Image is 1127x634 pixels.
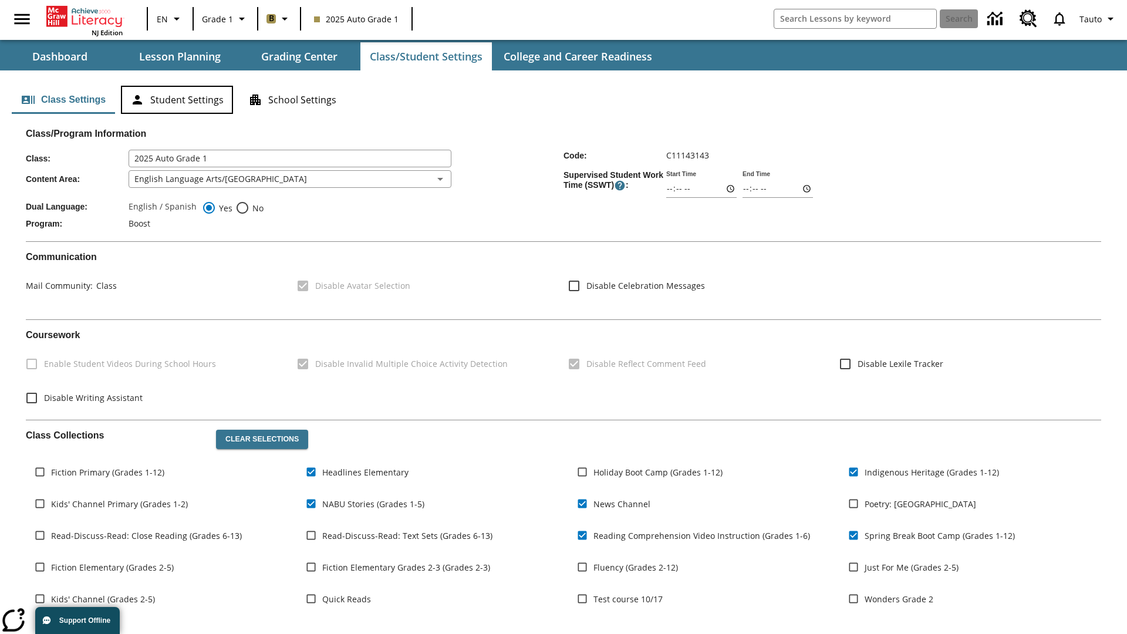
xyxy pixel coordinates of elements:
button: Grading Center [241,42,358,70]
span: Disable Lexile Tracker [858,358,943,370]
span: Fiction Elementary (Grades 2-5) [51,561,174,574]
button: Class/Student Settings [360,42,492,70]
label: English / Spanish [129,201,197,215]
span: Yes [216,202,232,214]
span: Disable Invalid Multiple Choice Activity Detection [315,358,508,370]
span: Kids' Channel (Grades 2-5) [51,593,155,605]
span: Mail Community : [26,280,93,291]
button: Profile/Settings [1075,8,1122,29]
button: Student Settings [121,86,233,114]
span: Disable Avatar Selection [315,279,410,292]
span: C11143143 [666,150,709,161]
span: EN [157,13,168,25]
span: Tauto [1079,13,1102,25]
div: Class/Program Information [26,139,1101,232]
span: Just For Me (Grades 2-5) [865,561,959,574]
button: Clear Selections [216,430,308,450]
span: Code : [563,151,666,160]
h2: Class/Program Information [26,128,1101,139]
label: End Time [743,170,770,178]
span: Disable Writing Assistant [44,392,143,404]
h2: Class Collections [26,430,207,441]
button: Supervised Student Work Time is the timeframe when students can take LevelSet and when lessons ar... [614,180,626,191]
button: Open side menu [5,2,39,36]
h2: Communication [26,251,1101,262]
span: Fiction Elementary Grades 2-3 (Grades 2-3) [322,561,490,574]
label: Start Time [666,170,696,178]
span: Holiday Boot Camp (Grades 1-12) [593,466,723,478]
span: Poetry: [GEOGRAPHIC_DATA] [865,498,976,510]
button: Dashboard [1,42,119,70]
span: Enable Student Videos During School Hours [44,358,216,370]
span: Read-Discuss-Read: Text Sets (Grades 6-13) [322,530,492,542]
span: Spring Break Boot Camp (Grades 1-12) [865,530,1015,542]
span: Supervised Student Work Time (SSWT) : [563,170,666,191]
span: No [249,202,264,214]
span: Headlines Elementary [322,466,409,478]
a: Home [46,5,123,28]
div: Home [46,4,123,37]
span: Support Offline [59,616,110,625]
span: Class : [26,154,129,163]
span: Quick Reads [322,593,371,605]
button: Lesson Planning [121,42,238,70]
span: Program : [26,219,129,228]
span: NABU Stories (Grades 1-5) [322,498,424,510]
span: B [269,11,274,26]
span: Read-Discuss-Read: Close Reading (Grades 6-13) [51,530,242,542]
div: Class Collections [26,420,1101,626]
span: 2025 Auto Grade 1 [314,13,399,25]
span: Fiction Primary (Grades 1-12) [51,466,164,478]
div: English Language Arts/[GEOGRAPHIC_DATA] [129,170,451,188]
button: Class Settings [12,86,115,114]
span: Disable Reflect Comment Feed [586,358,706,370]
a: Notifications [1044,4,1075,34]
button: College and Career Readiness [494,42,662,70]
span: Test course 10/17 [593,593,663,605]
span: Content Area : [26,174,129,184]
span: Grade 1 [202,13,233,25]
span: Dual Language : [26,202,129,211]
span: NJ Edition [92,28,123,37]
h2: Course work [26,329,1101,340]
span: Boost [129,218,150,229]
div: Coursework [26,329,1101,410]
div: Communication [26,251,1101,310]
button: Boost Class color is light brown. Change class color [262,8,296,29]
a: Data Center [980,3,1013,35]
span: Disable Celebration Messages [586,279,705,292]
button: School Settings [239,86,346,114]
input: Class [129,150,451,167]
button: Language: EN, Select a language [151,8,189,29]
span: Class [93,280,117,291]
span: Reading Comprehension Video Instruction (Grades 1-6) [593,530,810,542]
span: News Channel [593,498,650,510]
div: Class/Student Settings [12,86,1115,114]
span: Fluency (Grades 2-12) [593,561,678,574]
span: Wonders Grade 2 [865,593,933,605]
button: Grade: Grade 1, Select a grade [197,8,254,29]
a: Resource Center, Will open in new tab [1013,3,1044,35]
span: Indigenous Heritage (Grades 1-12) [865,466,999,478]
span: Kids' Channel Primary (Grades 1-2) [51,498,188,510]
input: search field [774,9,936,28]
button: Support Offline [35,607,120,634]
